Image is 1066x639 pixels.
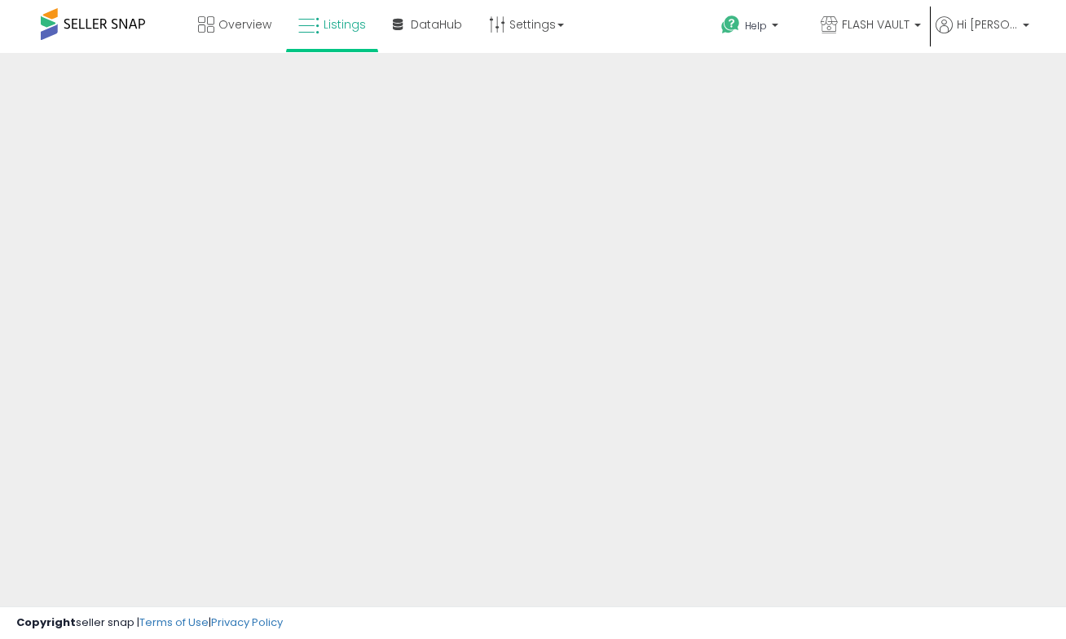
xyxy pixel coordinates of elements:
[16,615,76,630] strong: Copyright
[411,16,462,33] span: DataHub
[720,15,741,35] i: Get Help
[16,615,283,631] div: seller snap | |
[324,16,366,33] span: Listings
[957,16,1018,33] span: Hi [PERSON_NAME]
[842,16,910,33] span: FLASH VAULT
[708,2,806,53] a: Help
[139,615,209,630] a: Terms of Use
[218,16,271,33] span: Overview
[936,16,1029,53] a: Hi [PERSON_NAME]
[745,19,767,33] span: Help
[211,615,283,630] a: Privacy Policy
